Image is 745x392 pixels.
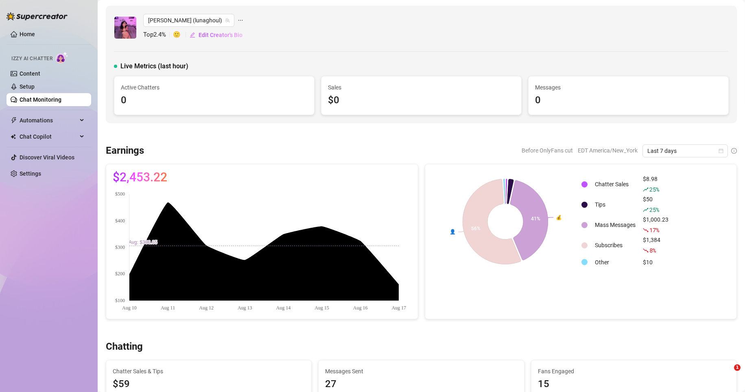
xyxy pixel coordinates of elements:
[328,93,515,108] div: $0
[731,148,737,154] span: info-circle
[328,83,515,92] span: Sales
[592,256,639,268] td: Other
[114,17,136,39] img: Luna
[113,377,305,392] span: $59
[556,214,562,220] text: 💰
[649,206,659,213] span: 25 %
[106,144,144,157] h3: Earnings
[56,52,68,63] img: AI Chatter
[148,14,229,26] span: Luna (lunaghoul)
[11,55,52,63] span: Izzy AI Chatter
[238,14,243,27] span: ellipsis
[20,31,35,37] a: Home
[643,187,649,192] span: rise
[643,207,649,213] span: rise
[643,258,669,267] div: $10
[11,117,17,124] span: thunderbolt
[647,145,723,157] span: Last 7 days
[649,246,655,254] span: 8 %
[20,154,74,161] a: Discover Viral Videos
[643,248,649,253] span: fall
[719,148,723,153] span: calendar
[578,144,638,157] span: EDT America/New_York
[535,83,722,92] span: Messages
[106,340,143,353] h3: Chatting
[592,195,639,214] td: Tips
[121,83,308,92] span: Active Chatters
[734,364,741,371] span: 1
[113,367,305,376] span: Chatter Sales & Tips
[20,96,61,103] a: Chat Monitoring
[538,377,730,392] div: 15
[325,367,517,376] span: Messages Sent
[450,229,456,235] text: 👤
[190,32,195,38] span: edit
[325,377,517,392] div: 27
[649,185,659,193] span: 25 %
[20,130,77,143] span: Chat Copilot
[643,227,649,233] span: fall
[643,235,669,255] div: $1,384
[643,215,669,235] div: $1,000.23
[592,215,639,235] td: Mass Messages
[649,226,659,234] span: 17 %
[20,70,40,77] a: Content
[643,174,669,194] div: $8.98
[20,83,35,90] a: Setup
[11,134,16,139] img: Chat Copilot
[20,114,77,127] span: Automations
[592,235,639,255] td: Subscribes
[538,367,730,376] span: Fans Engaged
[592,174,639,194] td: Chatter Sales
[143,30,173,40] span: Top 2.4 %
[173,30,189,40] span: 🙂
[522,144,573,157] span: Before OnlyFans cut
[535,93,722,108] div: 0
[225,18,230,23] span: team
[20,170,41,177] a: Settings
[199,32,243,38] span: Edit Creator's Bio
[120,61,188,71] span: Live Metrics (last hour)
[7,12,68,20] img: logo-BBDzfeDw.svg
[189,28,243,41] button: Edit Creator's Bio
[643,195,669,214] div: $50
[113,171,167,184] span: $2,453.22
[121,93,308,108] div: 0
[717,364,737,384] iframe: Intercom live chat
